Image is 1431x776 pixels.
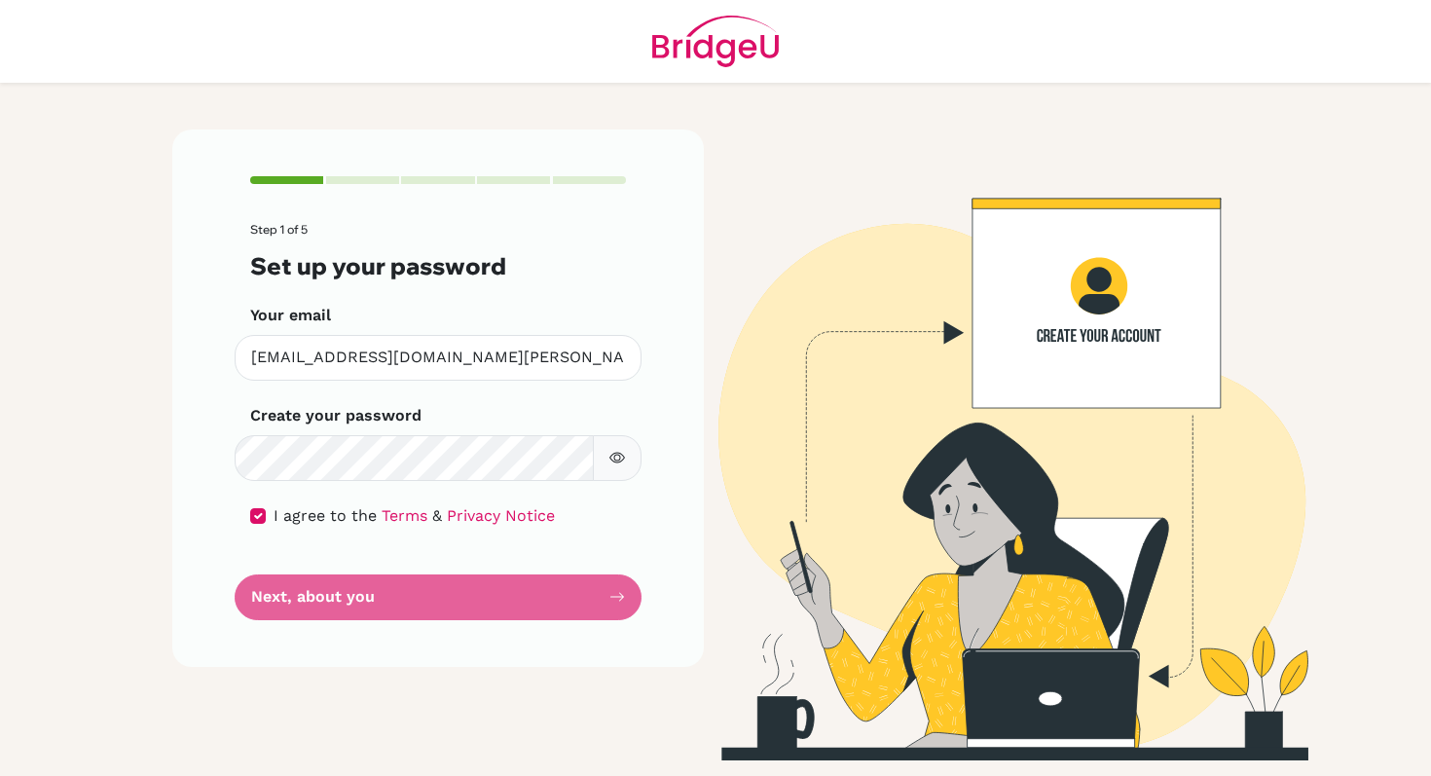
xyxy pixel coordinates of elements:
a: Privacy Notice [447,506,555,525]
input: Insert your email* [235,335,642,381]
span: Step 1 of 5 [250,222,308,237]
a: Terms [382,506,427,525]
label: Create your password [250,404,422,427]
span: & [432,506,442,525]
h3: Set up your password [250,252,626,280]
span: I agree to the [274,506,377,525]
label: Your email [250,304,331,327]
